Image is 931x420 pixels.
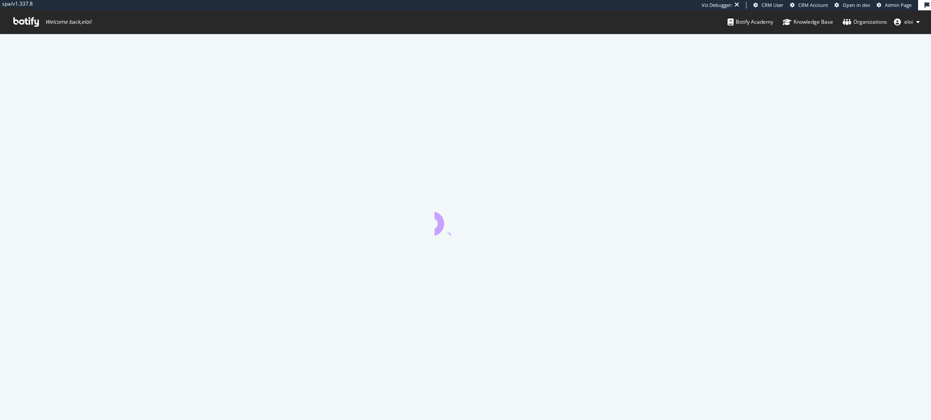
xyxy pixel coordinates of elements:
[702,2,733,9] div: Viz Debugger:
[904,18,913,25] span: eloi
[843,18,887,26] div: Organizations
[728,10,773,34] a: Botify Academy
[728,18,773,26] div: Botify Academy
[783,18,833,26] div: Knowledge Base
[834,2,870,9] a: Open in dev
[434,205,497,236] div: animation
[790,2,828,9] a: CRM Account
[783,10,833,34] a: Knowledge Base
[885,2,912,8] span: Admin Page
[753,2,784,9] a: CRM User
[843,10,887,34] a: Organizations
[762,2,784,8] span: CRM User
[45,19,91,25] span: Welcome back, eloi !
[877,2,912,9] a: Admin Page
[843,2,870,8] span: Open in dev
[887,15,927,29] button: eloi
[798,2,828,8] span: CRM Account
